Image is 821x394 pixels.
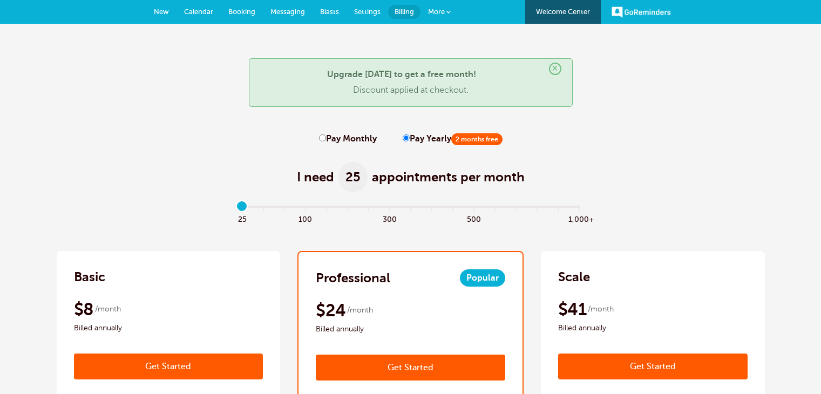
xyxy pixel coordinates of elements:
label: Pay Monthly [319,134,377,144]
a: Billing [388,5,420,19]
label: Pay Yearly [403,134,503,144]
span: × [549,63,561,75]
span: Billed annually [316,323,505,336]
span: $41 [558,298,586,320]
span: Booking [228,8,255,16]
span: $8 [74,298,94,320]
span: Blasts [320,8,339,16]
h2: Professional [316,269,390,287]
span: Billing [395,8,414,16]
span: 500 [463,212,484,225]
a: Get Started [558,354,748,379]
input: Pay Yearly2 months free [403,134,410,141]
span: 2 months free [451,133,503,145]
span: Settings [354,8,381,16]
span: /month [588,303,614,316]
span: Messaging [270,8,305,16]
p: Discount applied at checkout. [260,85,561,96]
span: $24 [316,300,345,321]
a: Get Started [74,354,263,379]
span: /month [95,303,121,316]
span: New [154,8,169,16]
span: Popular [460,269,505,287]
span: 25 [232,212,253,225]
span: 100 [295,212,316,225]
h2: Scale [558,268,590,286]
span: 25 [338,162,368,192]
span: Billed annually [74,322,263,335]
span: Billed annually [558,322,748,335]
span: I need [297,168,334,186]
span: More [428,8,445,16]
span: 1,000+ [568,212,589,225]
input: Pay Monthly [319,134,326,141]
span: appointments per month [372,168,525,186]
a: Get Started [316,355,505,381]
span: 300 [379,212,400,225]
strong: Upgrade [DATE] to get a free month! [327,70,476,79]
h2: Basic [74,268,105,286]
span: /month [347,304,373,317]
span: Calendar [184,8,213,16]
